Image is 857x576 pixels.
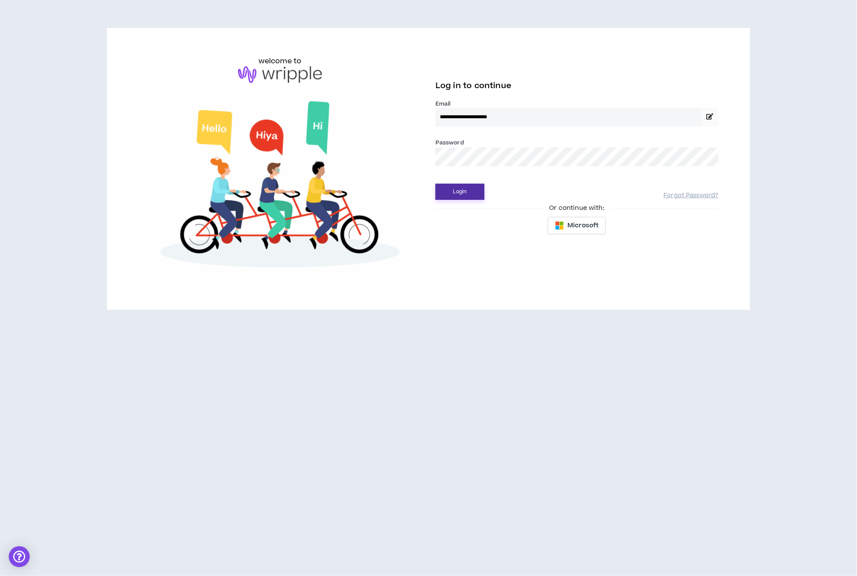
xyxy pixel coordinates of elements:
button: Login [435,184,484,200]
a: Forgot Password? [664,192,719,200]
div: Open Intercom Messenger [9,546,30,567]
label: Password [435,139,464,147]
label: Email [435,100,719,108]
h6: welcome to [259,56,302,66]
span: Log in to continue [435,80,511,91]
img: Welcome to Wripple [138,92,422,282]
span: Microsoft [567,221,598,230]
button: Microsoft [548,217,606,234]
img: logo-brand.png [238,66,322,83]
span: Or continue with: [543,203,611,213]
